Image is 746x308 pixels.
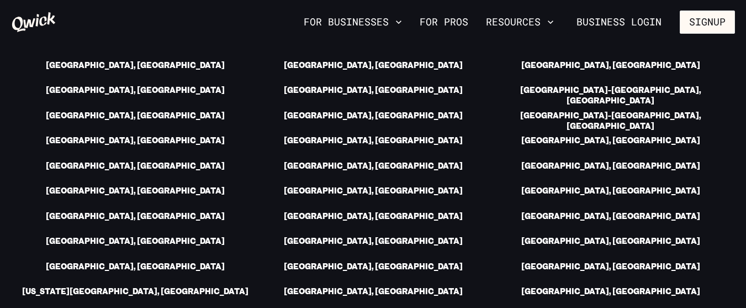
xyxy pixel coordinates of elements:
[521,262,700,273] a: [GEOGRAPHIC_DATA], [GEOGRAPHIC_DATA]
[284,211,463,223] a: [GEOGRAPHIC_DATA], [GEOGRAPHIC_DATA]
[46,211,225,223] a: [GEOGRAPHIC_DATA], [GEOGRAPHIC_DATA]
[415,13,473,32] a: For Pros
[46,236,225,248] a: [GEOGRAPHIC_DATA], [GEOGRAPHIC_DATA]
[22,286,248,298] a: [US_STATE][GEOGRAPHIC_DATA], [GEOGRAPHIC_DATA]
[486,111,736,133] a: [GEOGRAPHIC_DATA]-[GEOGRAPHIC_DATA], [GEOGRAPHIC_DATA]
[521,135,700,147] a: [GEOGRAPHIC_DATA], [GEOGRAPHIC_DATA]
[521,211,700,223] a: [GEOGRAPHIC_DATA], [GEOGRAPHIC_DATA]
[521,186,700,197] a: [GEOGRAPHIC_DATA], [GEOGRAPHIC_DATA]
[284,60,463,72] a: [GEOGRAPHIC_DATA], [GEOGRAPHIC_DATA]
[46,186,225,197] a: [GEOGRAPHIC_DATA], [GEOGRAPHIC_DATA]
[284,111,463,122] a: [GEOGRAPHIC_DATA], [GEOGRAPHIC_DATA]
[284,236,463,248] a: [GEOGRAPHIC_DATA], [GEOGRAPHIC_DATA]
[46,85,225,97] a: [GEOGRAPHIC_DATA], [GEOGRAPHIC_DATA]
[680,11,735,34] button: Signup
[284,135,463,147] a: [GEOGRAPHIC_DATA], [GEOGRAPHIC_DATA]
[284,262,463,273] a: [GEOGRAPHIC_DATA], [GEOGRAPHIC_DATA]
[521,286,700,298] a: [GEOGRAPHIC_DATA], [GEOGRAPHIC_DATA]
[46,262,225,273] a: [GEOGRAPHIC_DATA], [GEOGRAPHIC_DATA]
[46,135,225,147] a: [GEOGRAPHIC_DATA], [GEOGRAPHIC_DATA]
[567,11,671,34] a: Business Login
[299,13,406,32] button: For Businesses
[521,236,700,248] a: [GEOGRAPHIC_DATA], [GEOGRAPHIC_DATA]
[284,85,463,97] a: [GEOGRAPHIC_DATA], [GEOGRAPHIC_DATA]
[46,60,225,72] a: [GEOGRAPHIC_DATA], [GEOGRAPHIC_DATA]
[521,60,700,72] a: [GEOGRAPHIC_DATA], [GEOGRAPHIC_DATA]
[284,186,463,197] a: [GEOGRAPHIC_DATA], [GEOGRAPHIC_DATA]
[46,161,225,173] a: [GEOGRAPHIC_DATA], [GEOGRAPHIC_DATA]
[486,85,736,107] a: [GEOGRAPHIC_DATA]-[GEOGRAPHIC_DATA], [GEOGRAPHIC_DATA]
[284,161,463,173] a: [GEOGRAPHIC_DATA], [GEOGRAPHIC_DATA]
[284,286,463,298] a: [GEOGRAPHIC_DATA], [GEOGRAPHIC_DATA]
[521,161,700,173] a: [GEOGRAPHIC_DATA], [GEOGRAPHIC_DATA]
[46,111,225,122] a: [GEOGRAPHIC_DATA], [GEOGRAPHIC_DATA]
[482,13,558,32] button: Resources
